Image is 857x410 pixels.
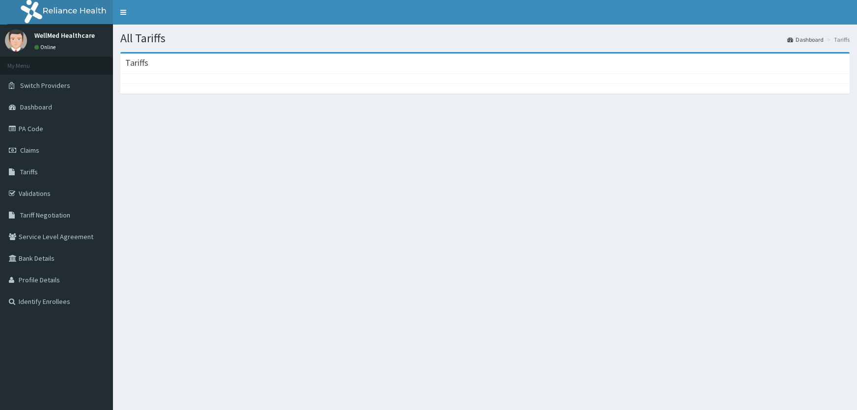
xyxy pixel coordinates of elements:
[20,81,70,90] span: Switch Providers
[825,35,850,44] li: Tariffs
[787,35,824,44] a: Dashboard
[5,29,27,52] img: User Image
[20,167,38,176] span: Tariffs
[20,211,70,219] span: Tariff Negotiation
[120,32,850,45] h1: All Tariffs
[20,146,39,155] span: Claims
[34,32,95,39] p: WellMed Healthcare
[34,44,58,51] a: Online
[125,58,148,67] h3: Tariffs
[20,103,52,111] span: Dashboard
